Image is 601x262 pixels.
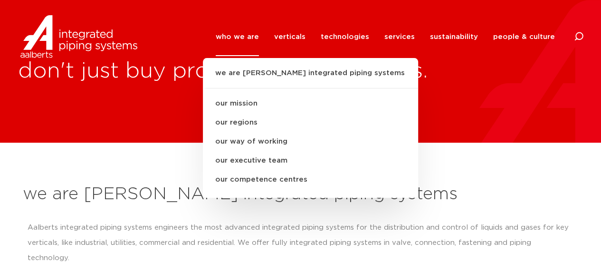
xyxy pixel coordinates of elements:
[430,18,478,56] a: sustainability
[216,18,555,56] nav: Menu
[203,68,418,88] a: we are [PERSON_NAME] integrated piping systems
[203,94,418,113] a: our mission
[23,183,579,206] h2: we are [PERSON_NAME] integrated piping systems
[274,18,305,56] a: verticals
[493,18,555,56] a: people & culture
[203,151,418,170] a: our executive team
[203,170,418,189] a: our competence centres
[203,58,418,198] ul: who we are
[321,18,369,56] a: technologies
[203,132,418,151] a: our way of working
[203,113,418,132] a: our regions
[216,18,259,56] a: who we are
[384,18,415,56] a: services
